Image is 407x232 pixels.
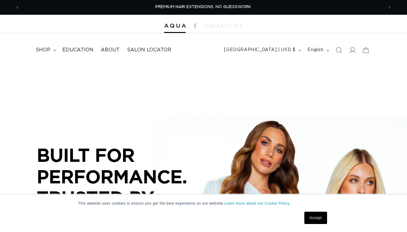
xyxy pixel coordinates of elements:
span: PREMIUM HAIR EXTENSIONS. NO GUESSWORK. [155,5,252,9]
button: Next announcement [383,2,396,13]
summary: Search [332,43,346,57]
a: Accept [304,212,327,224]
a: Learn more about our Cookie Policy. [224,201,290,206]
span: shop [36,47,50,53]
p: This website uses cookies to ensure you get the best experience on our website. [78,201,329,206]
a: About [97,43,123,57]
img: Aqua Hair Extensions [164,24,186,28]
span: Education [62,47,93,53]
button: English [304,44,332,56]
p: BUILT FOR PERFORMANCE. TRUSTED BY PROFESSIONALS. [37,144,221,230]
summary: shop [32,43,59,57]
button: [GEOGRAPHIC_DATA] | USD $ [220,44,304,56]
a: Education [59,43,97,57]
a: Salon Locator [123,43,175,57]
span: About [101,47,120,53]
span: English [307,47,323,53]
span: [GEOGRAPHIC_DATA] | USD $ [224,47,295,53]
span: Salon Locator [127,47,171,53]
button: Previous announcement [11,2,24,13]
img: aqualyna.com [204,24,243,27]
